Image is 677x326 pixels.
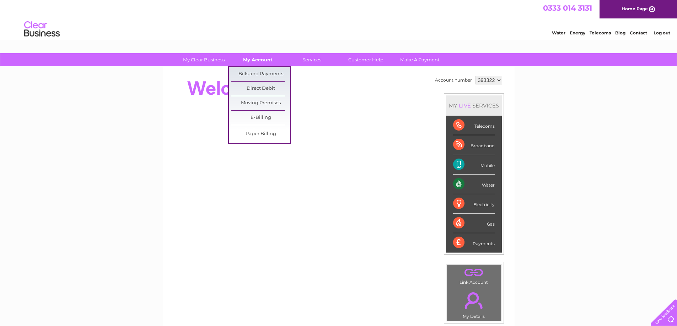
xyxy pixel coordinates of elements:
[391,53,449,66] a: Make A Payment
[654,30,670,35] a: Log out
[283,53,341,66] a: Services
[453,116,495,135] div: Telecoms
[231,82,290,96] a: Direct Debit
[453,233,495,252] div: Payments
[543,4,592,12] a: 0333 014 3131
[24,18,60,40] img: logo.png
[231,127,290,141] a: Paper Billing
[590,30,611,35] a: Telecoms
[446,286,501,321] td: My Details
[174,53,233,66] a: My Clear Business
[552,30,565,35] a: Water
[615,30,625,35] a: Blog
[337,53,395,66] a: Customer Help
[433,74,474,86] td: Account number
[229,53,287,66] a: My Account
[457,102,472,109] div: LIVE
[453,214,495,233] div: Gas
[171,4,507,34] div: Clear Business is a trading name of Verastar Limited (registered in [GEOGRAPHIC_DATA] No. 3667643...
[448,288,499,313] a: .
[231,111,290,125] a: E-Billing
[231,67,290,81] a: Bills and Payments
[446,264,501,287] td: Link Account
[453,135,495,155] div: Broadband
[630,30,647,35] a: Contact
[453,155,495,175] div: Mobile
[453,194,495,214] div: Electricity
[448,266,499,279] a: .
[446,95,502,116] div: MY SERVICES
[231,96,290,110] a: Moving Premises
[453,175,495,194] div: Water
[570,30,585,35] a: Energy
